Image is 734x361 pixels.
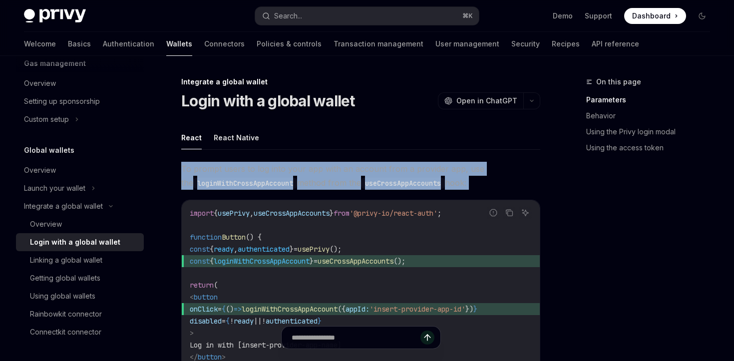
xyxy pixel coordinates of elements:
[250,209,254,218] span: ,
[694,8,710,24] button: Toggle dark mode
[68,32,91,56] a: Basics
[234,245,238,254] span: ,
[214,245,234,254] span: ready
[24,200,103,212] div: Integrate a global wallet
[255,7,478,25] button: Search...⌘K
[16,323,144,341] a: Connectkit connector
[586,92,718,108] a: Parameters
[456,96,517,106] span: Open in ChatGPT
[586,108,718,124] a: Behavior
[30,326,101,338] div: Connectkit connector
[465,305,473,314] span: })
[218,305,222,314] span: =
[30,236,120,248] div: Login with a global wallet
[210,245,214,254] span: {
[330,209,334,218] span: }
[254,209,330,218] span: useCrossAppAccounts
[214,126,259,149] button: React Native
[294,245,298,254] span: =
[204,32,245,56] a: Connectors
[16,74,144,92] a: Overview
[214,281,218,290] span: (
[511,32,540,56] a: Security
[257,32,322,56] a: Policies & controls
[242,305,338,314] span: loginWithCrossAppAccount
[190,317,222,326] span: disabled
[16,215,144,233] a: Overview
[262,317,266,326] span: !
[298,245,330,254] span: usePrivy
[166,32,192,56] a: Wallets
[190,245,210,254] span: const
[190,293,194,302] span: <
[181,92,355,110] h1: Login with a global wallet
[346,305,369,314] span: appId:
[218,209,250,218] span: usePrivy
[181,126,202,149] button: React
[181,162,540,190] span: To prompt users to log into your app with an account from a provider app, use the method from the...
[553,11,573,21] a: Demo
[24,182,85,194] div: Launch your wallet
[226,317,230,326] span: {
[222,233,246,242] span: Button
[552,32,580,56] a: Recipes
[30,272,100,284] div: Getting global wallets
[181,77,540,87] div: Integrate a global wallet
[596,76,641,88] span: On this page
[190,281,214,290] span: return
[16,305,144,323] a: Rainbowkit connector
[230,317,234,326] span: !
[16,251,144,269] a: Linking a global wallet
[190,305,218,314] span: onClick
[24,77,56,89] div: Overview
[210,257,214,266] span: {
[487,206,500,219] button: Report incorrect code
[30,218,62,230] div: Overview
[30,290,95,302] div: Using global wallets
[24,164,56,176] div: Overview
[30,254,102,266] div: Linking a global wallet
[435,32,499,56] a: User management
[330,245,342,254] span: ();
[420,331,434,345] button: Send message
[586,140,718,156] a: Using the access token
[193,178,297,189] code: loginWithCrossAppAccount
[274,10,302,22] div: Search...
[194,293,218,302] span: button
[16,269,144,287] a: Getting global wallets
[393,257,405,266] span: ();
[246,233,262,242] span: () {
[438,92,523,109] button: Open in ChatGPT
[473,305,477,314] span: }
[624,8,686,24] a: Dashboard
[318,257,393,266] span: useCrossAppAccounts
[222,305,226,314] span: {
[585,11,612,21] a: Support
[30,308,102,320] div: Rainbowkit connector
[103,32,154,56] a: Authentication
[586,124,718,140] a: Using the Privy login modal
[24,113,69,125] div: Custom setup
[24,32,56,56] a: Welcome
[632,11,671,21] span: Dashboard
[16,161,144,179] a: Overview
[519,206,532,219] button: Ask AI
[310,257,314,266] span: }
[24,9,86,23] img: dark logo
[266,317,318,326] span: authenticated
[226,305,234,314] span: ()
[238,245,290,254] span: authenticated
[318,317,322,326] span: }
[16,92,144,110] a: Setting up sponsorship
[334,209,350,218] span: from
[234,317,254,326] span: ready
[234,305,242,314] span: =>
[254,317,262,326] span: ||
[314,257,318,266] span: =
[290,245,294,254] span: }
[24,95,100,107] div: Setting up sponsorship
[437,209,441,218] span: ;
[190,257,210,266] span: const
[361,178,445,189] code: useCrossAppAccounts
[350,209,437,218] span: '@privy-io/react-auth'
